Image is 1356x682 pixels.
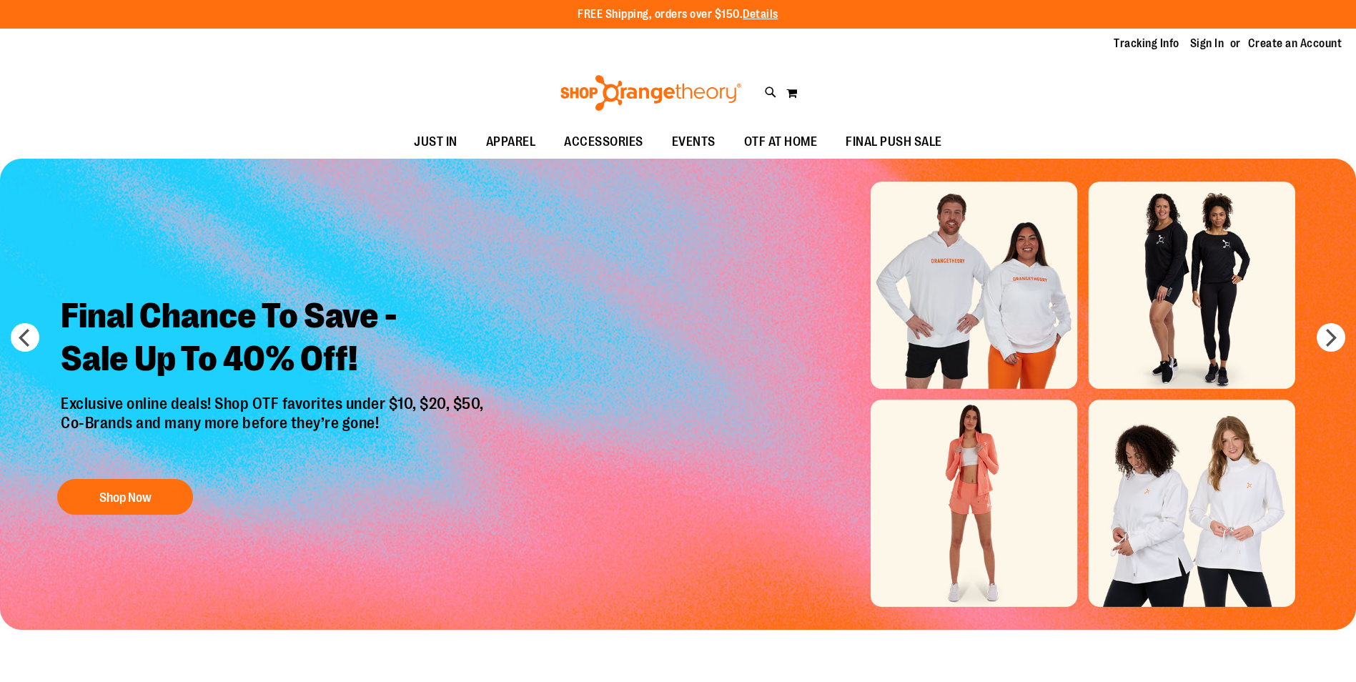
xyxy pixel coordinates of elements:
[564,126,643,158] span: ACCESSORIES
[578,6,778,23] p: FREE Shipping, orders over $150.
[1248,36,1342,51] a: Create an Account
[846,126,942,158] span: FINAL PUSH SALE
[472,126,550,159] a: APPAREL
[743,8,778,21] a: Details
[550,126,658,159] a: ACCESSORIES
[658,126,730,159] a: EVENTS
[50,395,498,465] p: Exclusive online deals! Shop OTF favorites under $10, $20, $50, Co-Brands and many more before th...
[558,75,743,111] img: Shop Orangetheory
[1114,36,1179,51] a: Tracking Info
[50,284,498,395] h2: Final Chance To Save - Sale Up To 40% Off!
[672,126,716,158] span: EVENTS
[414,126,457,158] span: JUST IN
[486,126,536,158] span: APPAREL
[57,479,193,515] button: Shop Now
[831,126,956,159] a: FINAL PUSH SALE
[744,126,818,158] span: OTF AT HOME
[11,323,39,352] button: prev
[400,126,472,159] a: JUST IN
[1317,323,1345,352] button: next
[50,284,498,522] a: Final Chance To Save -Sale Up To 40% Off! Exclusive online deals! Shop OTF favorites under $10, $...
[730,126,832,159] a: OTF AT HOME
[1190,36,1224,51] a: Sign In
